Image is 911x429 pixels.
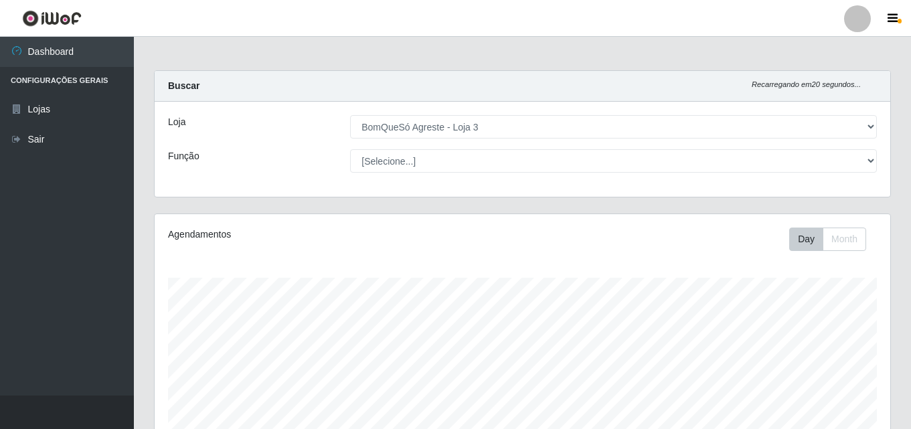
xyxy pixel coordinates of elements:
[168,149,199,163] label: Função
[789,228,823,251] button: Day
[789,228,866,251] div: First group
[789,228,877,251] div: Toolbar with button groups
[823,228,866,251] button: Month
[752,80,861,88] i: Recarregando em 20 segundos...
[168,228,452,242] div: Agendamentos
[22,10,82,27] img: CoreUI Logo
[168,80,199,91] strong: Buscar
[168,115,185,129] label: Loja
